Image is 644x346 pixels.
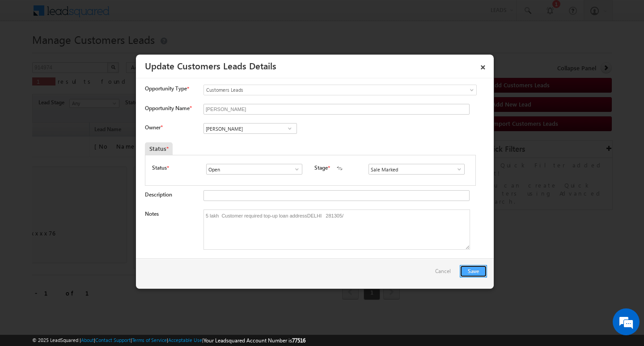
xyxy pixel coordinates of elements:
[314,164,328,172] label: Stage
[122,276,162,288] em: Start Chat
[284,124,295,133] a: Show All Items
[145,210,159,217] label: Notes
[206,164,302,175] input: Type to Search
[460,265,487,278] button: Save
[145,59,276,72] a: Update Customers Leads Details
[145,191,172,198] label: Description
[132,337,167,343] a: Terms of Service
[168,337,202,343] a: Acceptable Use
[451,165,462,174] a: Show All Items
[81,337,94,343] a: About
[47,47,150,59] div: Chat with us now
[292,337,305,344] span: 77516
[152,164,167,172] label: Status
[145,85,187,93] span: Opportunity Type
[435,265,455,282] a: Cancel
[203,85,477,95] a: Customers Leads
[95,337,131,343] a: Contact Support
[289,165,300,174] a: Show All Items
[145,124,162,131] label: Owner
[475,58,491,73] a: ×
[12,83,163,268] textarea: Type your message and hit 'Enter'
[203,337,305,344] span: Your Leadsquared Account Number is
[145,105,191,111] label: Opportunity Name
[147,4,168,26] div: Minimize live chat window
[204,86,440,94] span: Customers Leads
[203,123,297,134] input: Type to Search
[145,142,173,155] div: Status
[32,336,305,345] span: © 2025 LeadSquared | | | | |
[15,47,38,59] img: d_60004797649_company_0_60004797649
[369,164,465,175] input: Type to Search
